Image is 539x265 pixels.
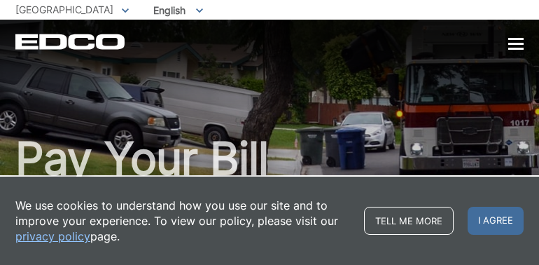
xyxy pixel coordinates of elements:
[15,198,350,244] p: We use cookies to understand how you use our site and to improve your experience. To view our pol...
[364,207,454,235] a: Tell me more
[15,4,113,15] span: [GEOGRAPHIC_DATA]
[15,34,127,50] a: EDCD logo. Return to the homepage.
[15,229,90,244] a: privacy policy
[15,136,524,181] h1: Pay Your Bill
[468,207,524,235] span: I agree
